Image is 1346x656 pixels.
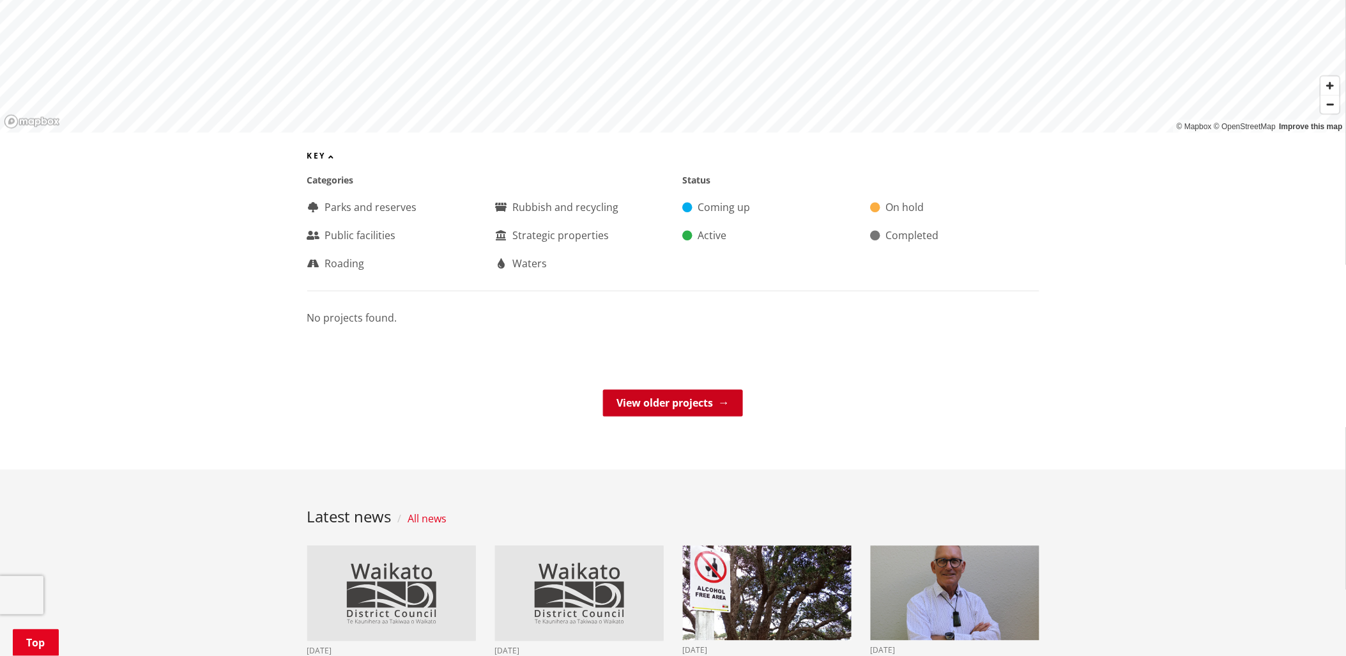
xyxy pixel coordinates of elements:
button: Zoom out [1321,95,1340,114]
time: [DATE] [495,648,664,655]
div: Public facilities [307,228,476,244]
a: Top [13,629,59,656]
a: Mapbox [1177,122,1212,131]
a: OpenStreetMap [1214,122,1276,131]
div: Categories [307,174,664,187]
img: Alcohol Control Bylaw adopted - August 2025 (2) [683,546,852,641]
a: All news [408,512,447,527]
button: Zoom in [1321,77,1340,95]
span: / [398,512,402,527]
div: Completed [871,228,1039,244]
time: [DATE] [683,647,852,655]
span: Zoom out [1321,96,1340,114]
img: No image supplied [496,547,663,641]
img: Craig Hobbs [871,546,1039,641]
a: Mapbox homepage [4,114,60,129]
div: Strategic properties [495,228,664,244]
div: On hold [871,200,1039,215]
div: Active [683,228,852,244]
a: View older projects [603,390,743,417]
time: [DATE] [871,647,1039,655]
div: Status [683,174,1039,187]
iframe: Messenger Launcher [1287,602,1333,648]
div: Waters [495,256,664,272]
time: [DATE] [307,648,476,655]
p: No projects found. [307,311,1039,326]
div: Parks and reserves [307,200,476,215]
div: Coming up [683,200,852,215]
h3: Latest news [307,508,392,527]
div: Rubbish and recycling [495,200,664,215]
a: Improve this map [1280,122,1343,131]
button: Key [307,152,335,161]
img: No image supplied [308,547,475,641]
div: Roading [307,256,476,272]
